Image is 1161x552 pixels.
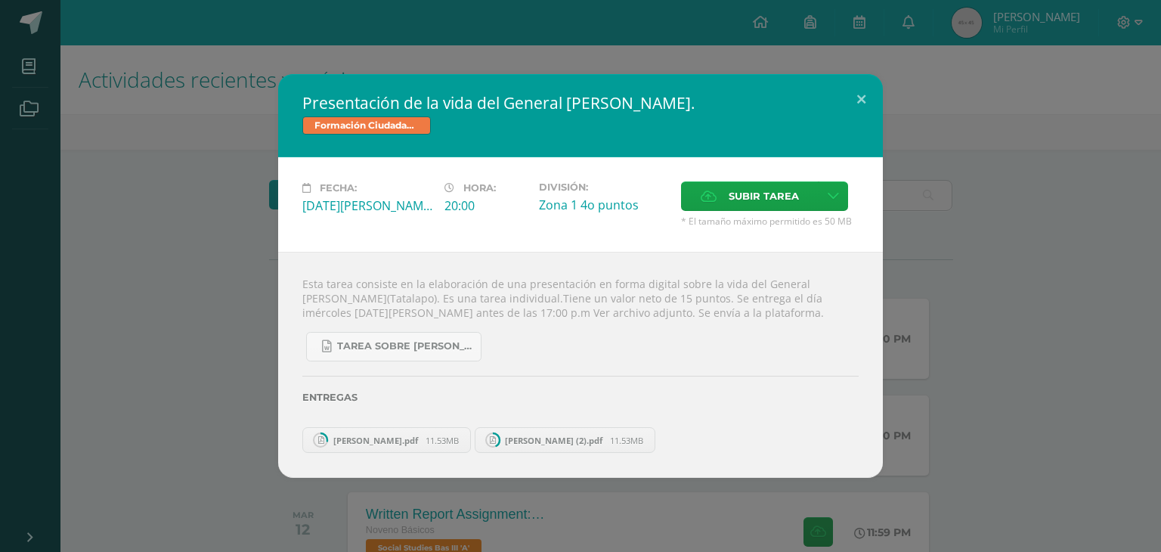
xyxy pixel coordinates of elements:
[326,435,426,446] span: [PERSON_NAME].pdf
[729,182,799,210] span: Subir tarea
[302,197,432,214] div: [DATE][PERSON_NAME]
[497,435,610,446] span: [PERSON_NAME] (2).pdf
[444,197,527,214] div: 20:00
[302,116,431,135] span: Formación Ciudadana Bas III
[681,215,859,228] span: * El tamaño máximo permitido es 50 MB
[320,182,357,194] span: Fecha:
[306,332,481,361] a: Tarea sobre [PERSON_NAME], Tala lapo 3 básico Formación..docx
[539,181,669,193] label: División:
[302,92,859,113] h2: Presentación de la vida del General [PERSON_NAME].
[426,435,459,446] span: 11.53MB
[610,435,643,446] span: 11.53MB
[539,197,669,213] div: Zona 1 4o puntos
[840,74,883,126] button: Close (Esc)
[302,392,859,403] label: Entregas
[302,427,471,453] a: Samuel Miranda.pdf
[463,182,496,194] span: Hora:
[337,340,473,352] span: Tarea sobre [PERSON_NAME], Tala lapo 3 básico Formación..docx
[475,427,656,453] a: Samuel Miranda (2).pdf
[278,252,883,478] div: Esta tarea consiste en la elaboración de una presentación en forma digital sobre la vida del Gene...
